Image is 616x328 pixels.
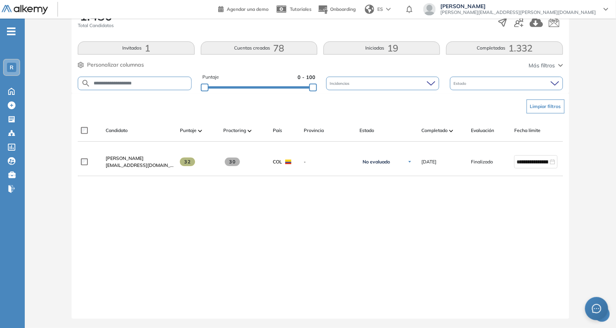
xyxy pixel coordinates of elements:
button: Invitados1 [78,41,194,55]
span: País [273,127,282,134]
img: world [365,5,374,14]
span: 30 [225,158,240,166]
button: Completadas1.332 [446,41,563,55]
span: Proctoring [223,127,246,134]
div: Estado [450,77,563,90]
span: Estado [359,127,374,134]
img: [missing "en.ARROW_ALT" translation] [248,130,252,132]
span: ES [377,6,383,13]
span: 0 - 100 [298,74,315,81]
span: 32 [180,158,195,166]
span: Fecha límite [514,127,541,134]
span: Provincia [304,127,324,134]
img: [missing "en.ARROW_ALT" translation] [198,130,202,132]
i: - [7,31,15,32]
span: Incidencias [330,81,351,86]
span: [EMAIL_ADDRESS][DOMAIN_NAME] [106,162,174,169]
span: Puntaje [202,74,219,81]
img: [missing "en.ARROW_ALT" translation] [449,130,453,132]
span: Evaluación [471,127,494,134]
span: Finalizado [471,158,493,165]
span: Puntaje [180,127,197,134]
span: - [304,158,353,165]
span: Candidato [106,127,128,134]
a: Agendar una demo [218,4,269,13]
span: [DATE] [421,158,436,165]
span: Personalizar columnas [87,61,144,69]
span: Agendar una demo [227,6,269,12]
a: [PERSON_NAME] [106,155,174,162]
button: Onboarding [318,1,356,18]
span: Tutoriales [290,6,311,12]
img: arrow [386,8,391,11]
span: message [592,304,601,313]
span: No evaluado [363,159,390,165]
button: Limpiar filtros [527,100,565,113]
img: COL [285,160,291,164]
span: Completado [421,127,448,134]
img: Ícono de flecha [407,160,412,164]
span: [PERSON_NAME] [440,3,596,9]
span: COL [273,158,282,165]
span: Total Candidatos [78,22,114,29]
div: Incidencias [326,77,439,90]
span: [PERSON_NAME][EMAIL_ADDRESS][PERSON_NAME][DOMAIN_NAME] [440,9,596,15]
button: Iniciadas19 [323,41,440,55]
button: Cuentas creadas78 [201,41,317,55]
button: Personalizar columnas [78,61,144,69]
button: Más filtros [529,62,563,70]
span: Estado [454,81,468,86]
img: Logo [2,5,48,15]
span: Onboarding [330,6,356,12]
span: Más filtros [529,62,555,70]
span: [PERSON_NAME] [106,155,144,161]
span: R [10,64,14,70]
img: SEARCH_ALT [81,79,91,88]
